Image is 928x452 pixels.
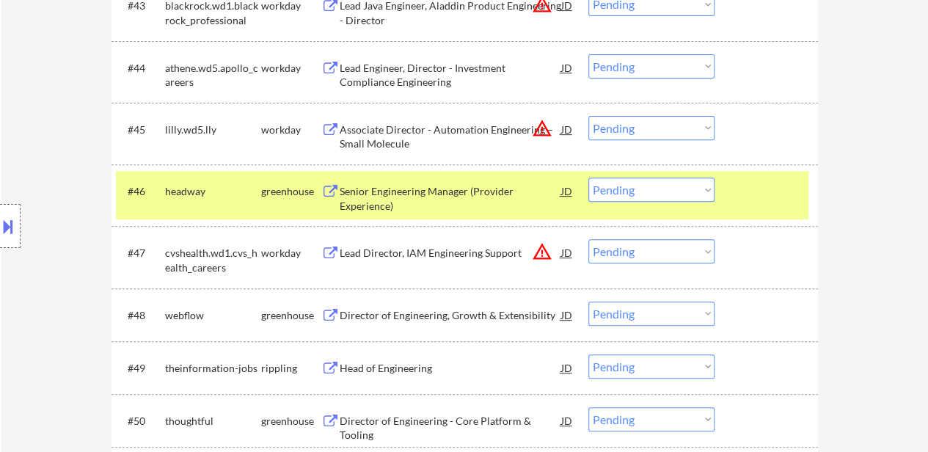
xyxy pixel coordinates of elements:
[261,246,321,260] div: workday
[261,123,321,137] div: workday
[560,178,574,204] div: JD
[532,118,552,139] button: warning_amber
[340,414,561,442] div: Director of Engineering - Core Platform & Tooling
[560,302,574,328] div: JD
[261,308,321,323] div: greenhouse
[340,123,561,151] div: Associate Director - Automation Engineering – Small Molecule
[165,61,261,90] div: athene.wd5.apollo_careers
[128,361,153,376] div: #49
[128,414,153,429] div: #50
[560,54,574,81] div: JD
[340,61,561,90] div: Lead Engineer, Director - Investment Compliance Engineering
[128,61,153,76] div: #44
[340,184,561,213] div: Senior Engineering Manager (Provider Experience)
[261,61,321,76] div: workday
[165,414,261,429] div: thoughtful
[261,184,321,199] div: greenhouse
[560,116,574,142] div: JD
[340,246,561,260] div: Lead Director, IAM Engineering Support
[261,361,321,376] div: rippling
[340,308,561,323] div: Director of Engineering, Growth & Extensibility
[165,361,261,376] div: theinformation-jobs
[560,407,574,434] div: JD
[261,414,321,429] div: greenhouse
[532,241,552,262] button: warning_amber
[560,239,574,266] div: JD
[340,361,561,376] div: Head of Engineering
[560,354,574,381] div: JD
